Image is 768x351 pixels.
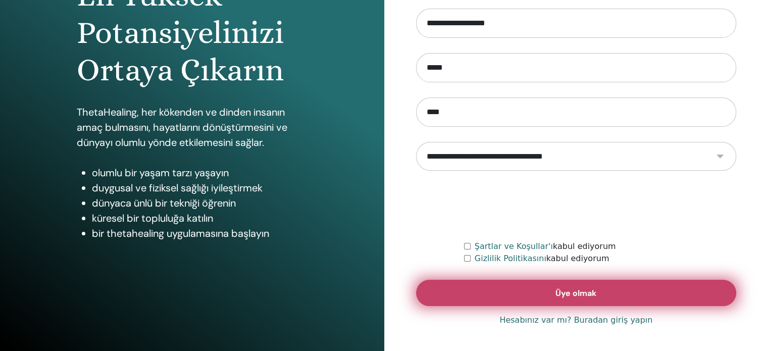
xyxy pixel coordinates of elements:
button: Üye olmak [416,280,737,306]
a: Hesabınız var mı? Buradan giriş yapın [499,314,652,326]
font: Üye olmak [555,288,596,298]
a: Şartlar ve Koşullar'ı [475,241,553,251]
font: ThetaHealing, her kökenden ve dinden insanın amaç bulmasını, hayatlarını dönüştürmesini ve dünyay... [77,106,287,149]
font: kabul ediyorum [553,241,616,251]
a: Gizlilik Politikasını [475,254,546,263]
font: Hesabınız var mı? Buradan giriş yapın [499,315,652,325]
font: bir thetahealing uygulamasına başlayın [92,227,269,240]
font: olumlu bir yaşam tarzı yaşayın [92,166,229,179]
iframe: reCAPTCHA [499,186,653,225]
font: kabul ediyorum [546,254,609,263]
font: duygusal ve fiziksel sağlığı iyileştirmek [92,181,263,194]
font: dünyaca ünlü bir tekniği öğrenin [92,196,236,210]
font: küresel bir topluluğa katılın [92,212,213,225]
